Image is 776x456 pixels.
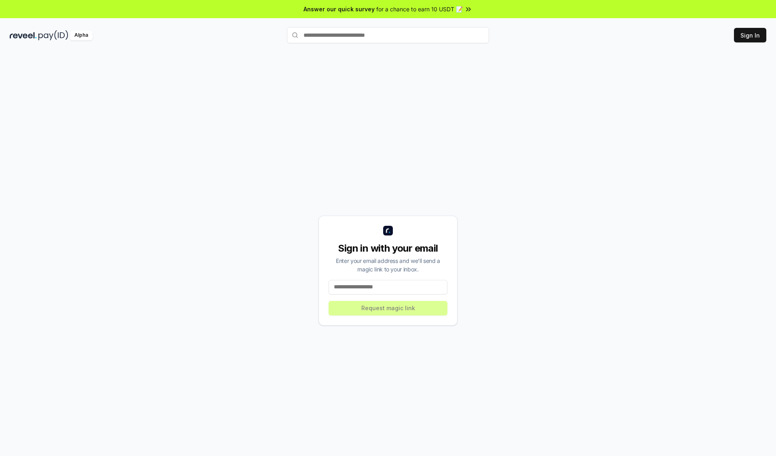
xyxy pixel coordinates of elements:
div: Alpha [70,30,93,40]
img: reveel_dark [10,30,37,40]
div: Sign in with your email [329,242,447,255]
div: Enter your email address and we’ll send a magic link to your inbox. [329,256,447,273]
span: for a chance to earn 10 USDT 📝 [376,5,463,13]
button: Sign In [734,28,766,42]
img: pay_id [38,30,68,40]
img: logo_small [383,226,393,235]
span: Answer our quick survey [304,5,375,13]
